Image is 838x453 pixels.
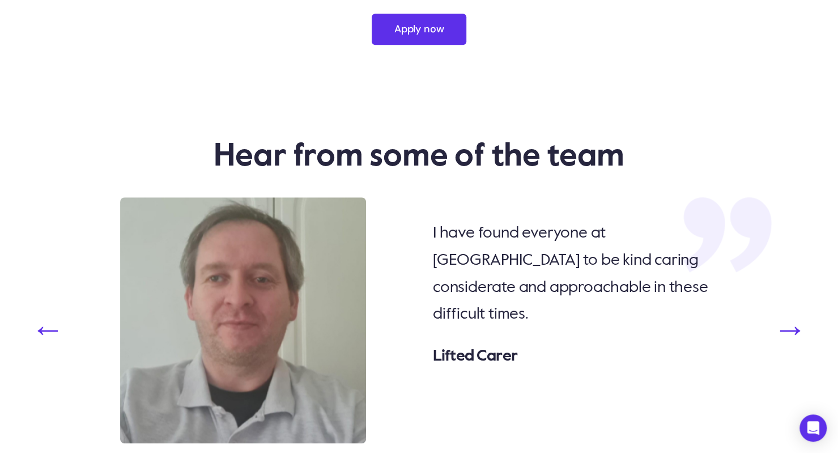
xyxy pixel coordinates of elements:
p: I have found everyone at [GEOGRAPHIC_DATA] to be kind caring considerate and approachable in thes... [433,220,742,328]
span: Apply now [394,23,444,35]
p: Hear from some of the team [45,142,793,173]
div: Open Intercom Messenger [799,414,827,442]
h3: Lifted Carer [433,346,742,366]
img: KEVIN SQUARE [120,197,366,443]
a: Apply now [372,14,466,45]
